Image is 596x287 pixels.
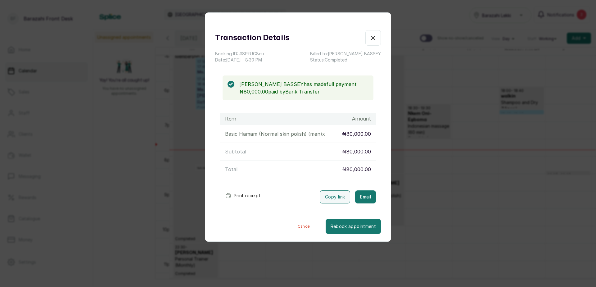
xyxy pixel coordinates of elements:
[310,57,381,63] p: Status: Completed
[225,148,246,155] p: Subtotal
[239,80,368,88] p: [PERSON_NAME] BASSEY has made full payment
[215,57,264,63] p: Date: [DATE] ・ 8:30 PM
[239,88,368,95] p: ₦80,000.00 paid by Bank Transfer
[215,51,264,57] p: Booking ID: # SPfUG8cu
[215,32,289,43] h1: Transaction Details
[220,189,266,202] button: Print receipt
[225,115,236,123] h1: Item
[225,166,237,173] p: Total
[283,219,326,234] button: Cancel
[352,115,371,123] h1: Amount
[355,190,376,203] button: Email
[342,130,371,138] p: ₦80,000.00
[225,130,325,138] p: Basic Hamam (Normal skin polish) (men) x
[310,51,381,57] p: Billed to: [PERSON_NAME] BASSEY
[320,190,350,203] button: Copy link
[326,219,381,234] button: Rebook appointment
[342,148,371,155] p: ₦80,000.00
[342,166,371,173] p: ₦80,000.00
